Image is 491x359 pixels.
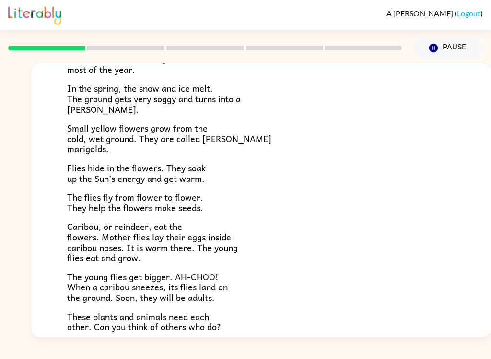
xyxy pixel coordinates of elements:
[386,9,455,18] span: A [PERSON_NAME]
[457,9,480,18] a: Logout
[8,4,61,25] img: Literably
[67,219,238,264] span: Caribou, or reindeer, eat the flowers. Mother flies lay their eggs inside caribou noses. It is wa...
[67,81,241,116] span: In the spring, the snow and ice melt. The ground gets very soggy and turns into a [PERSON_NAME].
[67,161,206,185] span: Flies hide in the flowers. They soak up the Sun’s energy and get warm.
[67,121,271,156] span: Small yellow flowers grow from the cold, wet ground. They are called [PERSON_NAME] marigolds.
[67,190,203,215] span: The flies fly from flower to flower. They help the flowers make seeds.
[386,9,483,18] div: ( )
[413,37,483,59] button: Pause
[67,310,221,334] span: These plants and animals need each other. Can you think of others who do?
[67,270,228,304] span: The young flies get bigger. AH-CHOO! When a caribou sneezes, its flies land on the ground. Soon, ...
